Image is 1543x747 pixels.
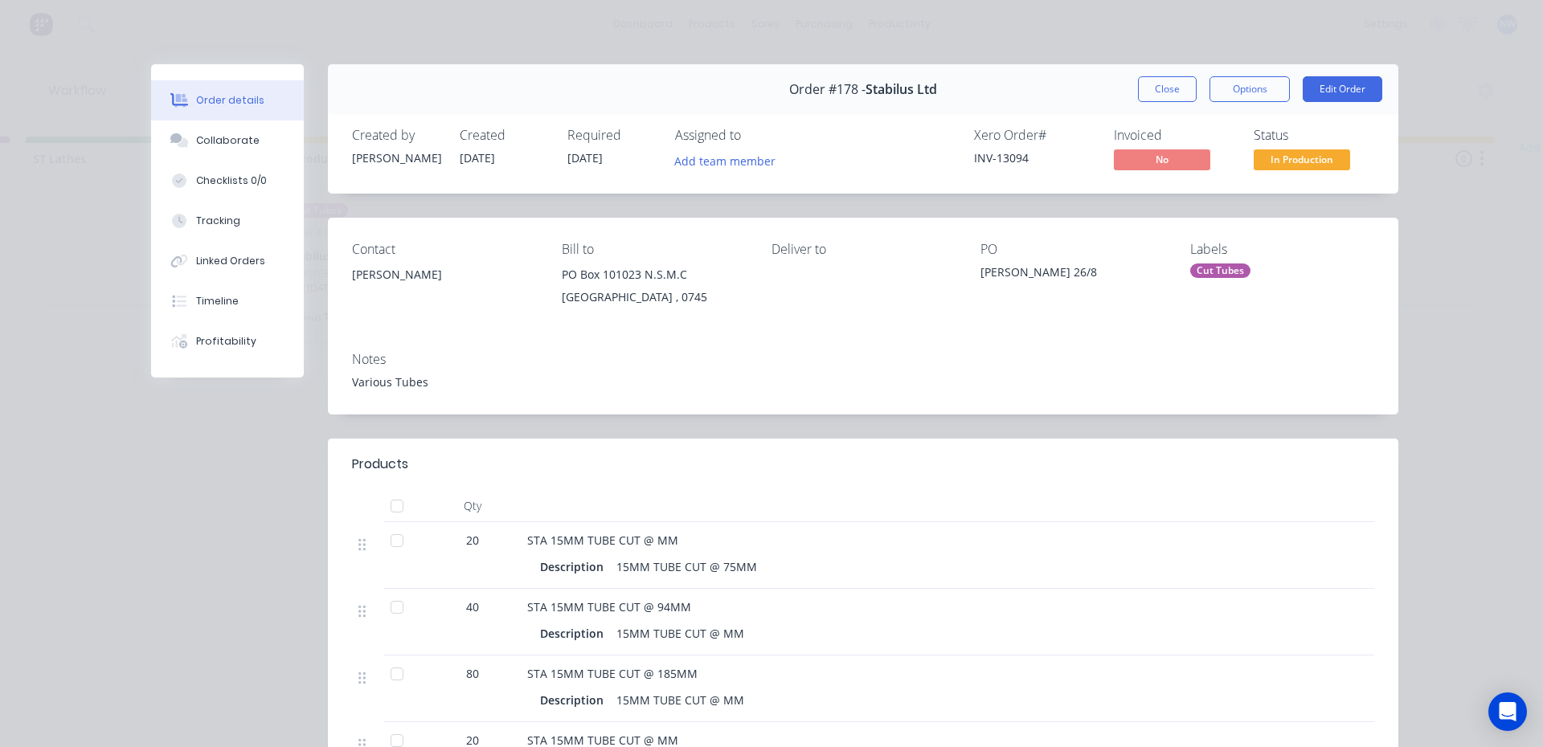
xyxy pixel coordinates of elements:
[567,128,656,143] div: Required
[352,242,536,257] div: Contact
[151,281,304,321] button: Timeline
[352,149,440,166] div: [PERSON_NAME]
[1138,76,1197,102] button: Close
[196,334,256,349] div: Profitability
[540,688,610,712] div: Description
[1254,128,1374,143] div: Status
[1114,128,1234,143] div: Invoiced
[980,263,1164,286] div: [PERSON_NAME] 26/8
[352,263,536,286] div: [PERSON_NAME]
[1254,149,1350,173] button: In Production
[666,149,784,171] button: Add team member
[974,149,1095,166] div: INV-13094
[466,598,479,615] span: 40
[151,321,304,361] button: Profitability
[1190,242,1374,257] div: Labels
[1190,263,1250,278] div: Cut Tubes
[466,532,479,549] span: 20
[151,120,304,161] button: Collaborate
[196,93,264,108] div: Order details
[771,242,956,257] div: Deliver to
[562,286,746,308] div: [GEOGRAPHIC_DATA] , 0745
[352,352,1374,367] div: Notes
[151,161,304,201] button: Checklists 0/0
[1254,149,1350,169] span: In Production
[352,263,536,315] div: [PERSON_NAME]
[562,263,746,286] div: PO Box 101023 N.S.M.C
[352,373,1374,390] div: Various Tubes
[460,128,548,143] div: Created
[196,294,239,308] div: Timeline
[610,688,751,712] div: 15MM TUBE CUT @ MM
[466,665,479,682] span: 80
[540,555,610,578] div: Description
[1209,76,1290,102] button: Options
[196,173,267,188] div: Checklists 0/0
[196,214,240,228] div: Tracking
[562,242,746,257] div: Bill to
[527,533,678,548] span: STA 15MM TUBE CUT @ MM
[527,599,691,614] span: STA 15MM TUBE CUT @ 94MM
[151,80,304,120] button: Order details
[352,455,408,474] div: Products
[540,622,610,645] div: Description
[866,82,937,97] span: Stabilus Ltd
[424,490,521,522] div: Qty
[610,555,763,578] div: 15MM TUBE CUT @ 75MM
[980,242,1164,257] div: PO
[562,263,746,315] div: PO Box 101023 N.S.M.C[GEOGRAPHIC_DATA] , 0745
[1303,76,1382,102] button: Edit Order
[610,622,751,645] div: 15MM TUBE CUT @ MM
[527,666,698,681] span: STA 15MM TUBE CUT @ 185MM
[460,150,495,165] span: [DATE]
[196,133,260,148] div: Collaborate
[196,254,265,268] div: Linked Orders
[352,128,440,143] div: Created by
[789,82,866,97] span: Order #178 -
[675,128,836,143] div: Assigned to
[567,150,603,165] span: [DATE]
[151,201,304,241] button: Tracking
[675,149,784,171] button: Add team member
[1488,692,1527,731] div: Open Intercom Messenger
[974,128,1095,143] div: Xero Order #
[1114,149,1210,169] span: No
[151,241,304,281] button: Linked Orders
